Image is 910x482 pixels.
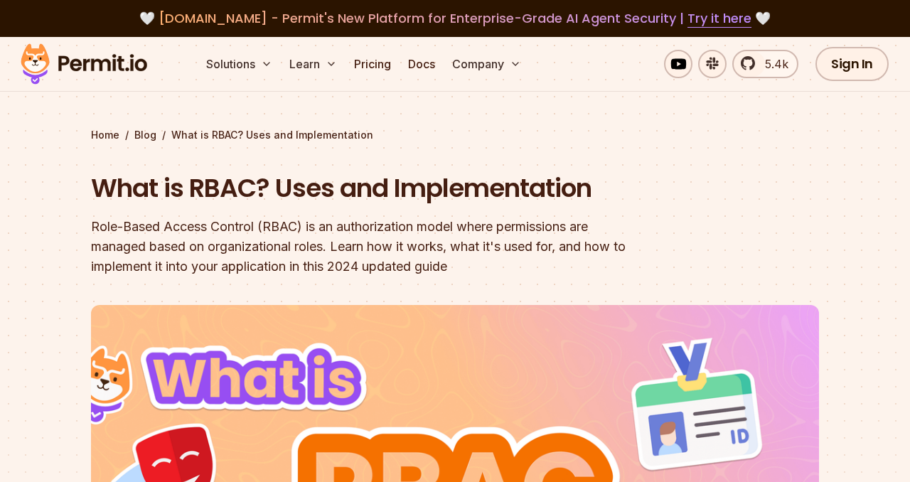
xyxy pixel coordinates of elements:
[91,128,819,142] div: / /
[91,128,119,142] a: Home
[134,128,156,142] a: Blog
[732,50,798,78] a: 5.4k
[284,50,343,78] button: Learn
[200,50,278,78] button: Solutions
[687,9,751,28] a: Try it here
[756,55,788,73] span: 5.4k
[815,47,889,81] a: Sign In
[446,50,527,78] button: Company
[91,217,637,277] div: Role-Based Access Control (RBAC) is an authorization model where permissions are managed based on...
[159,9,751,27] span: [DOMAIN_NAME] - Permit's New Platform for Enterprise-Grade AI Agent Security |
[34,9,876,28] div: 🤍 🤍
[348,50,397,78] a: Pricing
[91,171,637,206] h1: What is RBAC? Uses and Implementation
[402,50,441,78] a: Docs
[14,40,154,88] img: Permit logo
